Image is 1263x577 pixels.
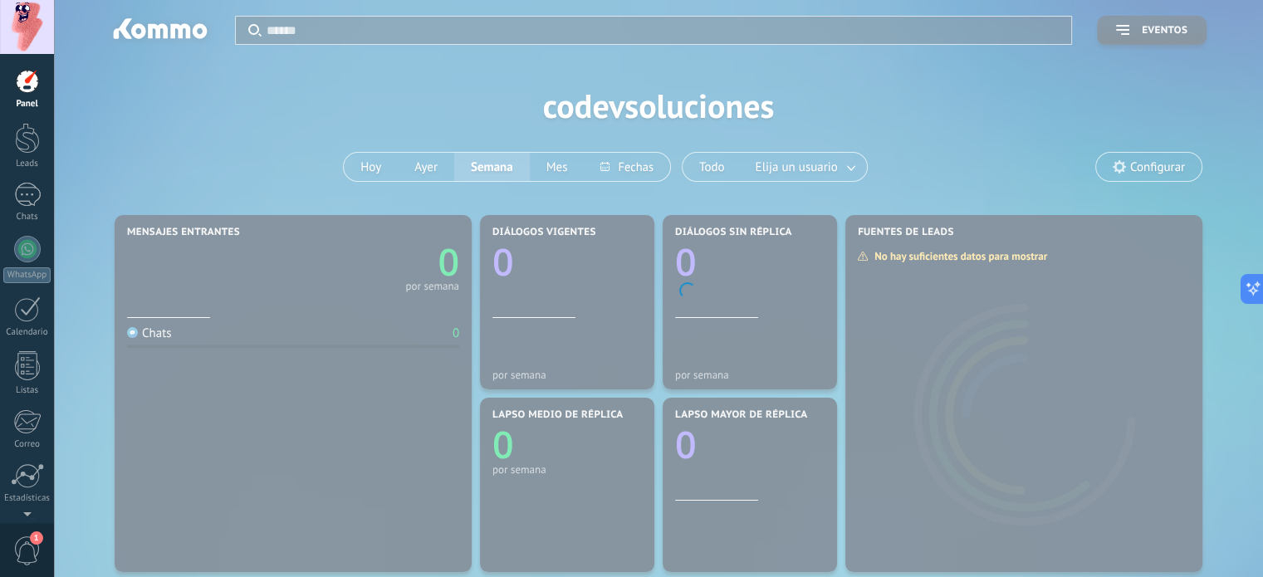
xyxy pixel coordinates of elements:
div: Calendario [3,327,51,338]
div: Leads [3,159,51,169]
div: Estadísticas [3,493,51,504]
div: Listas [3,385,51,396]
div: Panel [3,99,51,110]
div: WhatsApp [3,267,51,283]
div: Correo [3,439,51,450]
div: Chats [3,212,51,222]
span: 1 [30,531,43,545]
